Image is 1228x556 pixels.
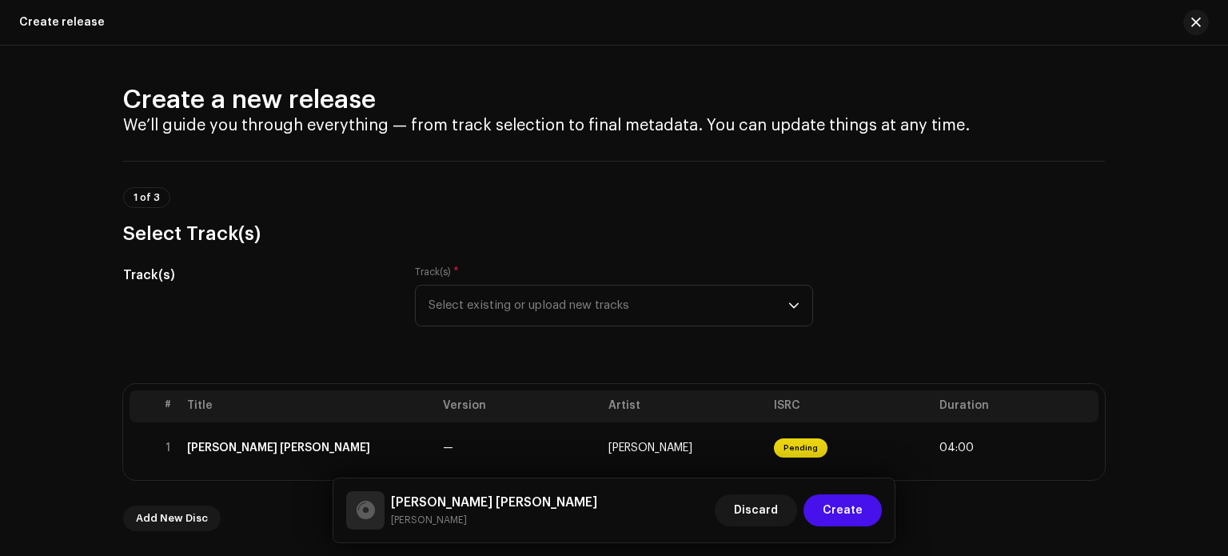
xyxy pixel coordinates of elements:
h5: Sushant Singh Bhaiya Ji Ka Dewana [391,493,597,512]
th: Version [437,390,602,422]
button: Create [803,494,882,526]
span: Ashish RaghuWanshi [608,442,692,454]
h3: Select Track(s) [123,221,1105,246]
span: — [443,442,453,454]
h2: Create a new release [123,84,1105,116]
th: Duration [933,390,1098,422]
h5: Track(s) [123,266,389,285]
span: Discard [734,494,778,526]
small: Sushant Singh Bhaiya Ji Ka Dewana [391,512,597,528]
h4: We’ll guide you through everything — from track selection to final metadata. You can update thing... [123,116,1105,135]
span: 04:00 [939,442,974,454]
th: ISRC [767,390,933,422]
th: Artist [602,390,767,422]
span: Pending [774,438,827,458]
span: Create [823,494,863,526]
span: Select existing or upload new tracks [429,286,788,326]
button: Discard [715,494,797,526]
label: Track(s) [415,266,459,278]
th: Title [181,390,437,422]
div: dropdown trigger [788,286,799,326]
div: Sushant Singh Bhaiya Ji Ka Dewana [187,442,370,454]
